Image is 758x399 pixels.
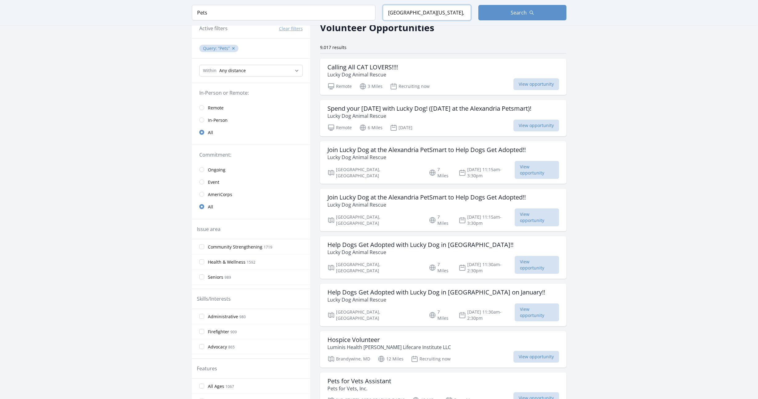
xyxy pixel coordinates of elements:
p: Luminis Health [PERSON_NAME] Lifecare Institute LLC [327,343,451,351]
p: Recruiting now [390,83,430,90]
span: 980 [239,314,246,319]
a: Help Dogs Get Adopted with Lucky Dog in [GEOGRAPHIC_DATA] on January!! Lucky Dog Animal Rescue [G... [320,284,566,326]
p: Remote [327,124,352,131]
input: Health & Wellness 1592 [199,259,204,264]
span: Search [511,9,527,16]
p: Lucky Dog Animal Rescue [327,249,513,256]
p: [GEOGRAPHIC_DATA], [GEOGRAPHIC_DATA] [327,261,421,274]
span: In-Person [208,117,228,123]
span: View opportunity [513,78,559,90]
span: 9,017 results [320,44,347,50]
p: [GEOGRAPHIC_DATA], [GEOGRAPHIC_DATA] [327,309,421,321]
a: All [192,126,310,138]
p: 7 Miles [429,261,451,274]
p: 3 Miles [359,83,383,90]
p: Remote [327,83,352,90]
input: Firefighter 909 [199,329,204,334]
input: All Ages 1067 [199,384,204,389]
span: Event [208,179,219,185]
legend: In-Person or Remote: [199,89,303,97]
span: 1719 [264,245,272,250]
span: Firefighter [208,329,229,335]
legend: Features [197,365,217,372]
span: Seniors [208,274,223,280]
span: View opportunity [513,120,559,131]
a: Ongoing [192,163,310,176]
h3: Spend your [DATE] with Lucky Dog! ([DATE] at the Alexandria Petsmart)! [327,105,531,112]
p: Lucky Dog Animal Rescue [327,71,398,78]
a: In-Person [192,114,310,126]
legend: Skills/Interests [197,295,231,302]
p: 6 Miles [359,124,383,131]
span: All Ages [208,383,224,389]
h3: Active filters [199,25,228,32]
span: Community Strengthening [208,244,262,250]
a: Help Dogs Get Adopted with Lucky Dog in [GEOGRAPHIC_DATA]!! Lucky Dog Animal Rescue [GEOGRAPHIC_D... [320,236,566,279]
p: Lucky Dog Animal Rescue [327,201,526,208]
p: [DATE] 11:15am-3:30pm [459,214,515,226]
a: Remote [192,101,310,114]
h3: Hospice Volunteer [327,336,451,343]
h3: Pets for Vets Assistant [327,377,391,385]
span: 1592 [247,260,255,265]
span: View opportunity [515,208,559,226]
p: Lucky Dog Animal Rescue [327,154,526,161]
q: Pets [218,45,230,51]
a: Join Lucky Dog at the Alexandria PetSmart to Help Dogs Get Adopted!! Lucky Dog Animal Rescue [GEO... [320,189,566,231]
p: [GEOGRAPHIC_DATA], [GEOGRAPHIC_DATA] [327,214,421,226]
span: 909 [230,329,237,335]
p: Brandywine, MD [327,355,370,363]
p: [GEOGRAPHIC_DATA], [GEOGRAPHIC_DATA] [327,167,421,179]
button: Search [478,5,566,20]
a: Spend your [DATE] with Lucky Dog! ([DATE] at the Alexandria Petsmart)! Lucky Dog Animal Rescue Re... [320,100,566,136]
button: Clear filters [279,26,303,32]
p: [DATE] 11:30am-2:30pm [459,261,515,274]
span: 1067 [225,384,234,389]
span: 989 [225,275,231,280]
a: Hospice Volunteer Luminis Health [PERSON_NAME] Lifecare Institute LLC Brandywine, MD 12 Miles Rec... [320,331,566,368]
a: Calling All CAT LOVERS!!!! Lucky Dog Animal Rescue Remote 3 Miles Recruiting now View opportunity [320,59,566,95]
a: AmeriCorps [192,188,310,200]
p: 7 Miles [429,167,451,179]
span: Advocacy [208,344,227,350]
span: 865 [228,344,235,350]
a: Event [192,176,310,188]
span: Remote [208,105,224,111]
p: [DATE] 11:30am-2:30pm [459,309,515,321]
span: Ongoing [208,167,225,173]
span: View opportunity [515,161,559,179]
p: Lucky Dog Animal Rescue [327,112,531,120]
button: ✕ [232,45,235,51]
input: Advocacy 865 [199,344,204,349]
p: 7 Miles [429,214,451,226]
p: Pets for Vets, Inc. [327,385,391,392]
h3: Join Lucky Dog at the Alexandria PetSmart to Help Dogs Get Adopted!! [327,194,526,201]
span: View opportunity [515,303,559,321]
span: View opportunity [515,256,559,274]
h3: Calling All CAT LOVERS!!!! [327,64,398,71]
p: Lucky Dog Animal Rescue [327,296,545,303]
p: [DATE] 11:15am-3:30pm [459,167,515,179]
h3: Join Lucky Dog at the Alexandria PetSmart to Help Dogs Get Adopted!! [327,146,526,154]
input: Seniors 989 [199,274,204,279]
p: [DATE] [390,124,412,131]
p: Recruiting now [411,355,451,363]
legend: Issue area [197,225,221,233]
span: All [208,204,213,210]
a: All [192,200,310,213]
legend: Commitment: [199,151,303,158]
h3: Help Dogs Get Adopted with Lucky Dog in [GEOGRAPHIC_DATA]!! [327,241,513,249]
a: Join Lucky Dog at the Alexandria PetSmart to Help Dogs Get Adopted!! Lucky Dog Animal Rescue [GEO... [320,141,566,184]
select: Search Radius [199,65,303,76]
span: Administrative [208,314,238,320]
input: Community Strengthening 1719 [199,244,204,249]
input: Location [383,5,471,20]
p: 12 Miles [378,355,403,363]
span: Health & Wellness [208,259,245,265]
span: Query : [203,45,218,51]
span: AmeriCorps [208,191,232,198]
span: All [208,130,213,136]
input: Administrative 980 [199,314,204,319]
span: View opportunity [513,351,559,363]
h2: Volunteer Opportunities [320,21,434,35]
